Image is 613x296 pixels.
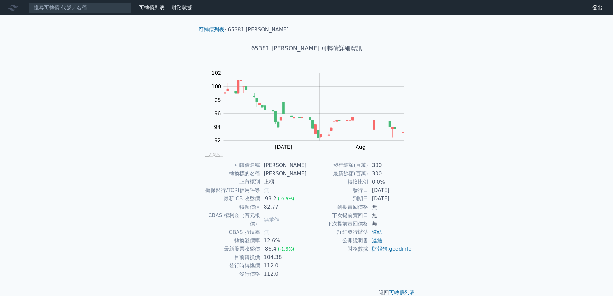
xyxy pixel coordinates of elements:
[372,246,387,252] a: 財報狗
[275,144,292,150] tspan: [DATE]
[260,236,307,245] td: 12.6%
[201,195,260,203] td: 最新 CB 收盤價
[264,245,278,253] div: 86.4
[260,270,307,278] td: 112.0
[368,161,412,169] td: 300
[260,169,307,178] td: [PERSON_NAME]
[214,138,221,144] tspan: 92
[368,220,412,228] td: 無
[368,245,412,253] td: ,
[368,195,412,203] td: [DATE]
[307,161,368,169] td: 發行總額(百萬)
[201,169,260,178] td: 轉換標的名稱
[307,220,368,228] td: 下次提前賣回價格
[201,211,260,228] td: CBAS 權利金（百元報價）
[211,70,221,76] tspan: 102
[201,245,260,253] td: 最新股票收盤價
[307,245,368,253] td: 財務數據
[28,2,131,13] input: 搜尋可轉債 代號／名稱
[372,237,382,243] a: 連結
[201,161,260,169] td: 可轉債名稱
[307,236,368,245] td: 公開說明書
[260,203,307,211] td: 82.77
[264,195,278,203] div: 93.2
[356,144,366,150] tspan: Aug
[368,169,412,178] td: 300
[260,253,307,262] td: 104.38
[201,203,260,211] td: 轉換價值
[278,246,294,252] span: (-1.6%)
[201,262,260,270] td: 發行時轉換價
[368,186,412,195] td: [DATE]
[201,253,260,262] td: 目前轉換價
[201,270,260,278] td: 發行價格
[193,44,420,53] h1: 65381 [PERSON_NAME] 可轉債詳細資訊
[211,83,221,90] tspan: 100
[201,178,260,186] td: 上市櫃別
[307,186,368,195] td: 發行日
[368,178,412,186] td: 0.0%
[260,178,307,186] td: 上櫃
[307,203,368,211] td: 到期賣回價格
[307,228,368,236] td: 詳細發行辦法
[368,203,412,211] td: 無
[199,26,224,33] a: 可轉債列表
[260,262,307,270] td: 112.0
[587,3,608,13] a: 登出
[214,124,220,130] tspan: 94
[278,196,294,201] span: (-0.6%)
[264,216,279,223] span: 無承作
[307,211,368,220] td: 下次提前賣回日
[264,229,269,235] span: 無
[368,211,412,220] td: 無
[228,26,289,33] li: 65381 [PERSON_NAME]
[264,187,269,193] span: 無
[372,229,382,235] a: 連結
[307,195,368,203] td: 到期日
[201,228,260,236] td: CBAS 折現率
[172,5,192,11] a: 財務數據
[214,110,221,117] tspan: 96
[389,246,412,252] a: goodinfo
[307,178,368,186] td: 轉換比例
[208,70,414,150] g: Chart
[260,161,307,169] td: [PERSON_NAME]
[139,5,165,11] a: 可轉債列表
[307,169,368,178] td: 最新餘額(百萬)
[214,97,221,103] tspan: 98
[199,26,226,33] li: ›
[201,186,260,195] td: 擔保銀行/TCRI信用評等
[389,289,415,295] a: 可轉債列表
[201,236,260,245] td: 轉換溢價率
